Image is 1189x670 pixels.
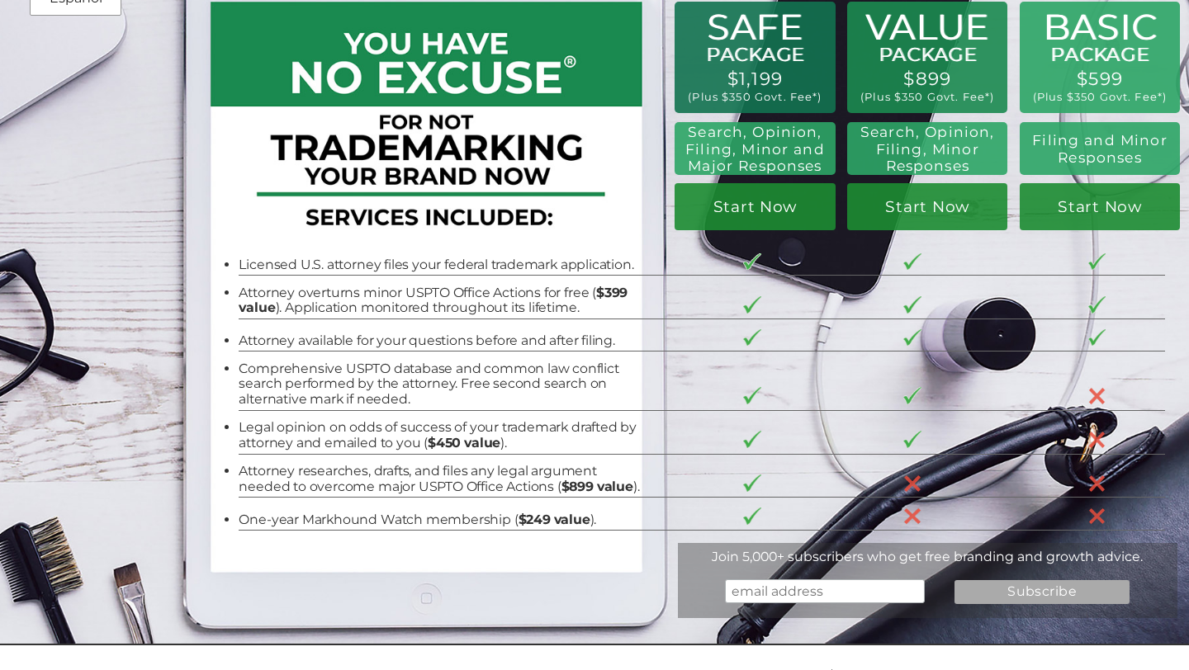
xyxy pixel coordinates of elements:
[678,549,1177,564] div: Join 5,000+ subscribers who get free branding and growth advice.
[903,253,921,271] img: checkmark-border-3.png
[682,124,828,173] h2: Search, Opinion, Filing, Minor and Major Responses
[903,474,921,493] img: X-30-3.png
[239,512,639,528] li: One-year Markhound Watch membership ( ).
[743,253,761,271] img: checkmark-border-3.png
[1029,132,1170,165] h2: Filing and Minor Responses
[1088,329,1106,347] img: checkmark-border-3.png
[239,257,639,273] li: Licensed U.S. attorney files your federal trademark application.
[519,512,590,527] b: $249 value
[857,124,998,173] h2: Search, Opinion, Filing, Minor Responses
[428,435,500,451] b: $450 value
[1088,474,1106,493] img: X-30-3.png
[743,474,761,492] img: checkmark-border-3.png
[903,431,921,448] img: checkmark-border-3.png
[1088,387,1106,405] img: X-30-3.png
[239,285,639,316] li: Attorney overturns minor USPTO Office Actions for free ( ). Application monitored throughout its ...
[239,464,639,494] li: Attorney researches, drafts, and files any legal argument needed to overcome major USPTO Office A...
[903,296,921,314] img: checkmark-border-3.png
[675,183,835,230] a: Start Now
[1088,296,1106,314] img: checkmark-border-3.png
[239,420,639,451] li: Legal opinion on odds of success of your trademark drafted by attorney and emailed to you ( ).
[1020,183,1180,230] a: Start Now
[1088,507,1106,526] img: X-30-3.png
[903,329,921,347] img: checkmark-border-3.png
[743,296,761,314] img: checkmark-border-3.png
[561,479,633,494] b: $899 value
[743,329,761,347] img: checkmark-border-3.png
[743,387,761,404] img: checkmark-border-3.png
[239,285,628,316] b: $399 value
[239,333,639,349] li: Attorney available for your questions before and after filing.
[955,580,1130,604] input: Subscribe
[743,507,761,525] img: checkmark-border-3.png
[725,579,925,603] input: email address
[239,361,639,408] li: Comprehensive USPTO database and common law conflict search performed by the attorney. Free secon...
[903,387,921,404] img: checkmark-border-3.png
[1088,431,1106,449] img: X-30-3.png
[743,431,761,448] img: checkmark-border-3.png
[847,183,1007,230] a: Start Now
[1088,253,1106,271] img: checkmark-border-3.png
[903,507,921,526] img: X-30-3.png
